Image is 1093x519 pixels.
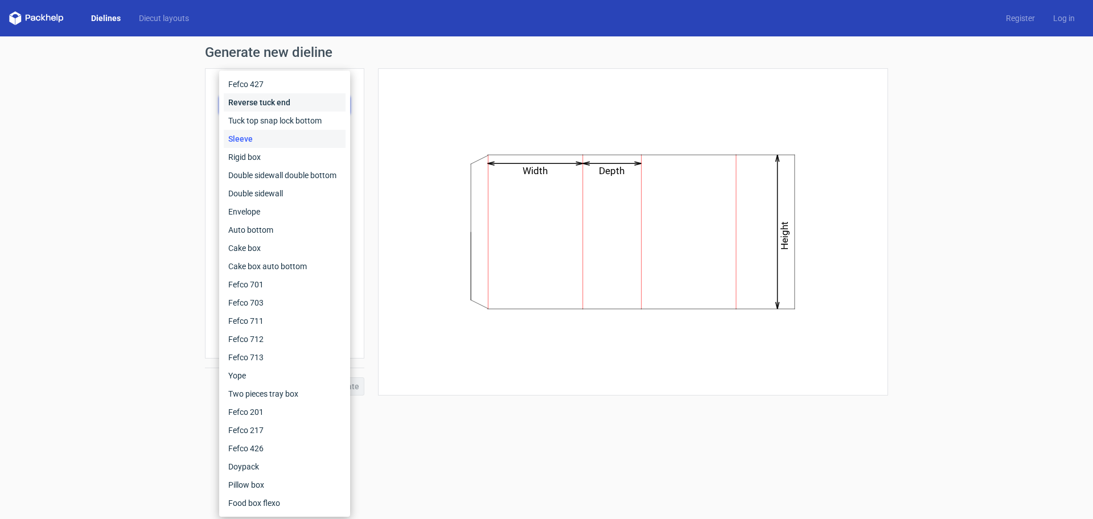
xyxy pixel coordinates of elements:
div: Double sidewall [224,184,346,203]
text: Height [779,221,791,250]
h1: Generate new dieline [205,46,888,59]
div: Fefco 201 [224,403,346,421]
div: Double sidewall double bottom [224,166,346,184]
div: Yope [224,366,346,385]
div: Fefco 711 [224,312,346,330]
a: Diecut layouts [130,13,198,24]
div: Cake box [224,239,346,257]
div: Fefco 426 [224,439,346,458]
div: Sleeve [224,130,346,148]
text: Depth [599,165,625,176]
div: Cake box auto bottom [224,257,346,275]
div: Two pieces tray box [224,385,346,403]
div: Food box flexo [224,494,346,512]
div: Fefco 703 [224,294,346,312]
div: Fefco 701 [224,275,346,294]
div: Tuck top snap lock bottom [224,112,346,130]
a: Register [997,13,1044,24]
div: Auto bottom [224,221,346,239]
a: Log in [1044,13,1084,24]
div: Envelope [224,203,346,221]
div: Pillow box [224,476,346,494]
div: Doypack [224,458,346,476]
div: Fefco 713 [224,348,346,366]
div: Fefco 712 [224,330,346,348]
a: Dielines [82,13,130,24]
text: Width [523,165,548,176]
div: Reverse tuck end [224,93,346,112]
div: Fefco 217 [224,421,346,439]
div: Fefco 427 [224,75,346,93]
div: Rigid box [224,148,346,166]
